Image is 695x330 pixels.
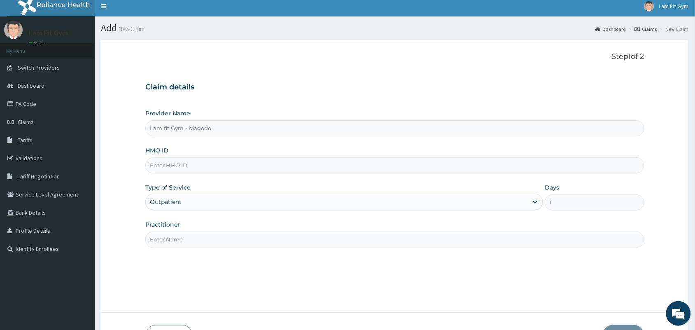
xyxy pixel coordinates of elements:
a: Dashboard [596,26,626,33]
label: HMO ID [145,146,168,154]
label: Provider Name [145,109,190,117]
input: Enter Name [145,232,644,248]
span: Tariff Negotiation [18,173,60,180]
a: Claims [635,26,657,33]
span: I am Fit Gym [659,2,689,10]
a: Online [29,41,49,47]
span: Claims [18,118,34,126]
label: Practitioner [145,220,180,229]
span: Tariffs [18,136,33,144]
p: I am Fit Gym [29,29,68,37]
label: Days [545,183,559,192]
li: New Claim [658,26,689,33]
input: Enter HMO ID [145,157,644,173]
span: Dashboard [18,82,44,89]
img: User Image [644,1,654,12]
small: New Claim [117,26,145,32]
h3: Claim details [145,83,644,92]
label: Type of Service [145,183,191,192]
img: User Image [4,21,23,39]
p: Step 1 of 2 [145,52,644,61]
span: Switch Providers [18,64,60,71]
h1: Add [101,23,689,33]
